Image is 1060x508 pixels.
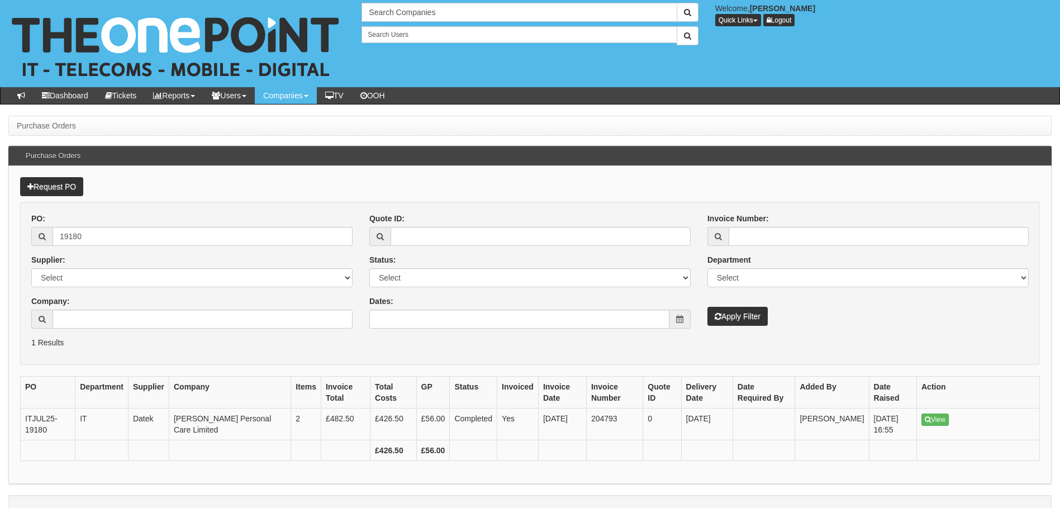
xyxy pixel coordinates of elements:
[450,377,497,409] th: Status
[869,409,916,440] td: [DATE] 16:55
[586,377,643,409] th: Invoice Number
[169,409,291,440] td: [PERSON_NAME] Personal Care Limited
[31,254,65,265] label: Supplier:
[370,409,417,440] td: £426.50
[643,409,681,440] td: 0
[369,213,405,224] label: Quote ID:
[733,377,795,409] th: Date Required By
[128,377,169,409] th: Supplier
[169,377,291,409] th: Company
[497,377,539,409] th: Invoiced
[750,4,815,13] b: [PERSON_NAME]
[715,14,761,26] button: Quick Links
[416,409,450,440] td: £56.00
[416,377,450,409] th: GP
[145,87,203,104] a: Reports
[75,409,129,440] td: IT
[370,440,417,461] th: £426.50
[352,87,393,104] a: OOH
[128,409,169,440] td: Datek
[31,337,1029,348] p: 1 Results
[538,377,586,409] th: Invoice Date
[291,409,321,440] td: 2
[321,377,370,409] th: Invoice Total
[20,177,83,196] a: Request PO
[369,254,396,265] label: Status:
[317,87,352,104] a: TV
[681,377,733,409] th: Delivery Date
[362,3,677,22] input: Search Companies
[450,409,497,440] td: Completed
[538,409,586,440] td: [DATE]
[97,87,145,104] a: Tickets
[34,87,97,104] a: Dashboard
[370,377,417,409] th: Total Costs
[20,146,86,165] h3: Purchase Orders
[416,440,450,461] th: £56.00
[707,213,769,224] label: Invoice Number:
[869,377,916,409] th: Date Raised
[31,213,45,224] label: PO:
[203,87,255,104] a: Users
[917,377,1040,409] th: Action
[921,414,949,426] a: View
[369,296,393,307] label: Dates:
[586,409,643,440] td: 204793
[362,26,677,43] input: Search Users
[291,377,321,409] th: Items
[707,3,1060,26] div: Welcome,
[321,409,370,440] td: £482.50
[707,254,751,265] label: Department
[255,87,317,104] a: Companies
[497,409,539,440] td: Yes
[707,307,768,326] button: Apply Filter
[31,296,69,307] label: Company:
[21,409,75,440] td: ITJUL25-19180
[795,377,869,409] th: Added By
[763,14,795,26] a: Logout
[681,409,733,440] td: [DATE]
[643,377,681,409] th: Quote ID
[21,377,75,409] th: PO
[795,409,869,440] td: [PERSON_NAME]
[75,377,129,409] th: Department
[17,120,76,131] li: Purchase Orders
